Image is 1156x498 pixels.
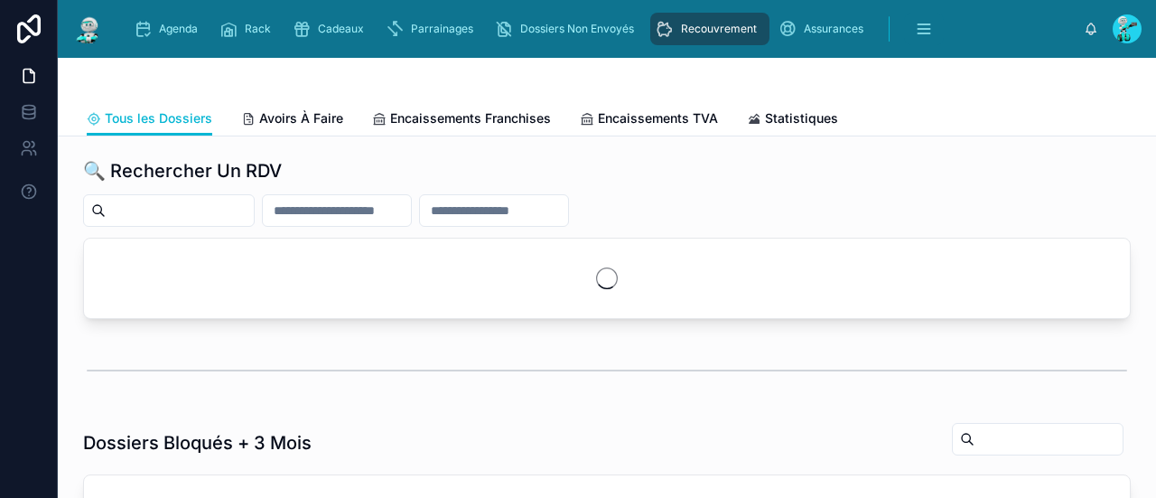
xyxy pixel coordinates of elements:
[773,13,876,45] a: Assurances
[105,109,212,127] span: Tous les Dossiers
[83,158,282,183] h1: 🔍 Rechercher Un RDV
[650,13,769,45] a: Recouvrement
[287,13,377,45] a: Cadeaux
[259,109,343,127] span: Avoirs À Faire
[489,13,647,45] a: Dossiers Non Envoyés
[411,22,473,36] span: Parrainages
[681,22,757,36] span: Recouvrement
[72,14,105,43] img: App logo
[520,22,634,36] span: Dossiers Non Envoyés
[380,13,486,45] a: Parrainages
[87,102,212,136] a: Tous les Dossiers
[245,22,271,36] span: Rack
[318,22,364,36] span: Cadeaux
[598,109,718,127] span: Encaissements TVA
[580,102,718,138] a: Encaissements TVA
[119,9,1084,49] div: scrollable content
[804,22,863,36] span: Assurances
[214,13,284,45] a: Rack
[159,22,198,36] span: Agenda
[241,102,343,138] a: Avoirs À Faire
[128,13,210,45] a: Agenda
[83,430,312,456] h1: Dossiers Bloqués + 3 Mois
[765,109,838,127] span: Statistiques
[390,109,551,127] span: Encaissements Franchises
[747,102,838,138] a: Statistiques
[372,102,551,138] a: Encaissements Franchises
